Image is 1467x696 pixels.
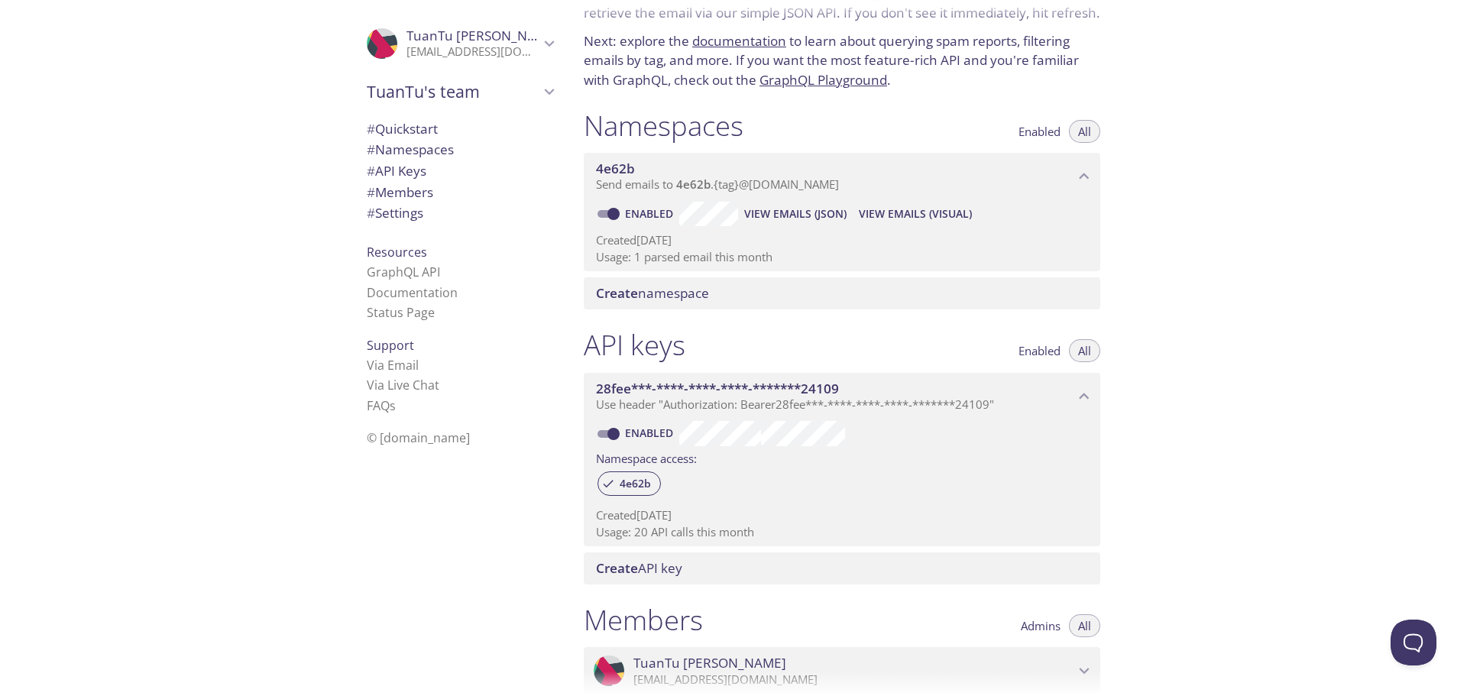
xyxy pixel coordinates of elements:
span: # [367,141,375,158]
div: TuanTu's team [355,72,565,112]
button: Enabled [1009,120,1070,143]
a: Via Email [367,357,419,374]
div: Create API Key [584,552,1100,584]
p: Created [DATE] [596,232,1088,248]
button: All [1069,339,1100,362]
p: [EMAIL_ADDRESS][DOMAIN_NAME] [406,44,539,60]
div: 4e62b [597,471,661,496]
p: Usage: 20 API calls this month [596,524,1088,540]
span: 4e62b [596,160,635,177]
div: TuanTu Nguyen [355,18,565,69]
span: TuanTu [PERSON_NAME] [633,655,786,672]
span: # [367,183,375,201]
a: GraphQL Playground [759,71,887,89]
button: View Emails (Visual) [853,202,978,226]
span: Namespaces [367,141,454,158]
span: Support [367,337,414,354]
a: Enabled [623,206,679,221]
span: Create [596,559,638,577]
div: TuanTu Nguyen [584,647,1100,694]
a: documentation [692,32,786,50]
div: API Keys [355,160,565,182]
span: TuanTu's team [367,81,539,102]
span: # [367,120,375,138]
button: View Emails (JSON) [738,202,853,226]
span: View Emails (JSON) [744,205,847,223]
div: Quickstart [355,118,565,140]
a: Documentation [367,284,458,301]
a: GraphQL API [367,264,440,280]
span: Send emails to . {tag} @[DOMAIN_NAME] [596,176,839,192]
a: Via Live Chat [367,377,439,393]
span: 4e62b [676,176,711,192]
span: s [390,397,396,414]
iframe: Help Scout Beacon - Open [1391,620,1436,665]
span: API key [596,559,682,577]
span: namespace [596,284,709,302]
span: View Emails (Visual) [859,205,972,223]
span: TuanTu [PERSON_NAME] [406,27,559,44]
p: Usage: 1 parsed email this month [596,249,1088,265]
button: Admins [1012,614,1070,637]
span: # [367,204,375,222]
h1: Members [584,603,703,637]
p: Created [DATE] [596,507,1088,523]
p: Next: explore the to learn about querying spam reports, filtering emails by tag, and more. If you... [584,31,1100,90]
div: Members [355,182,565,203]
button: All [1069,120,1100,143]
span: # [367,162,375,180]
button: Enabled [1009,339,1070,362]
div: 4e62b namespace [584,153,1100,200]
a: Enabled [623,426,679,440]
div: Create namespace [584,277,1100,309]
h1: API keys [584,328,685,362]
span: Resources [367,244,427,261]
div: Namespaces [355,139,565,160]
div: Team Settings [355,202,565,224]
button: All [1069,614,1100,637]
span: Members [367,183,433,201]
a: FAQ [367,397,396,414]
h1: Namespaces [584,108,743,143]
span: © [DOMAIN_NAME] [367,429,470,446]
span: API Keys [367,162,426,180]
span: Create [596,284,638,302]
span: Quickstart [367,120,438,138]
a: Status Page [367,304,435,321]
label: Namespace access: [596,446,697,468]
span: 4e62b [610,477,660,490]
span: Settings [367,204,423,222]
